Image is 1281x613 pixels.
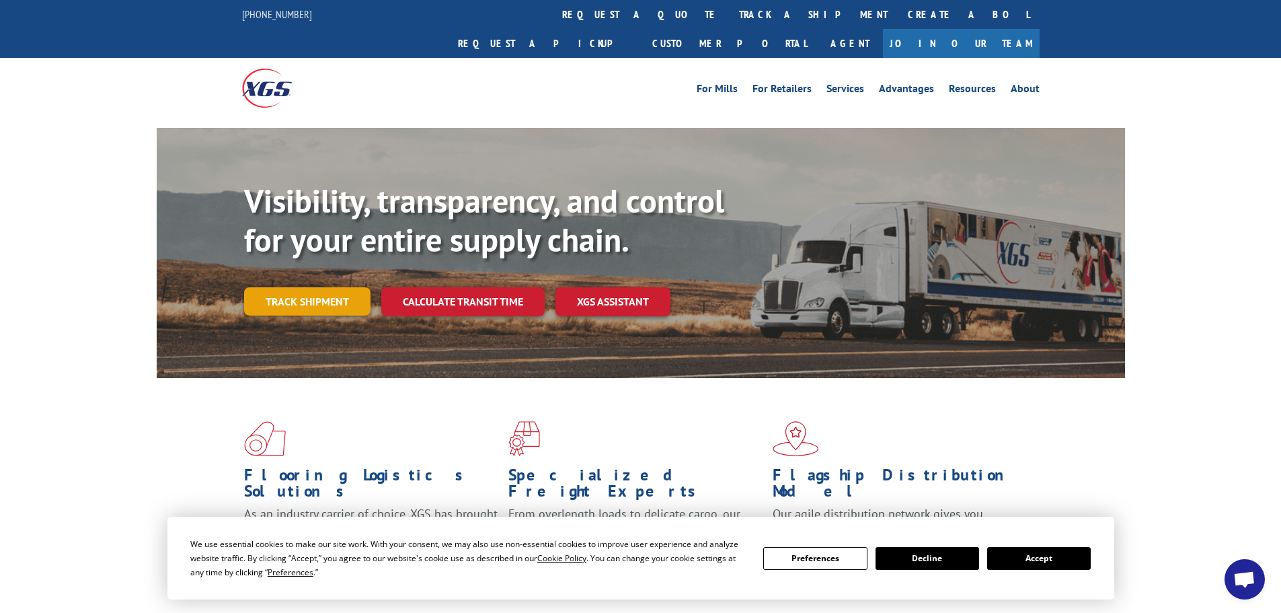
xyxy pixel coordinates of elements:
h1: Flooring Logistics Solutions [244,467,498,506]
a: Resources [949,83,996,98]
button: Preferences [763,547,867,570]
a: Join Our Team [883,29,1040,58]
button: Accept [987,547,1091,570]
span: As an industry carrier of choice, XGS has brought innovation and dedication to flooring logistics... [244,506,498,554]
a: Services [826,83,864,98]
a: XGS ASSISTANT [555,287,670,316]
h1: Specialized Freight Experts [508,467,763,506]
div: We use essential cookies to make our site work. With your consent, we may also use non-essential ... [190,537,747,579]
a: Advantages [879,83,934,98]
a: Customer Portal [642,29,817,58]
a: Calculate transit time [381,287,545,316]
a: For Retailers [752,83,812,98]
a: Track shipment [244,287,371,316]
img: xgs-icon-flagship-distribution-model-red [773,421,819,456]
div: Open chat [1225,559,1265,600]
button: Decline [876,547,979,570]
span: Cookie Policy [537,552,586,564]
a: Agent [817,29,883,58]
a: Request a pickup [448,29,642,58]
div: Cookie Consent Prompt [167,517,1114,600]
img: xgs-icon-focused-on-flooring-red [508,421,540,456]
a: [PHONE_NUMBER] [242,7,312,21]
p: From overlength loads to delicate cargo, our experienced staff knows the best way to move your fr... [508,506,763,566]
a: For Mills [697,83,738,98]
span: Our agile distribution network gives you nationwide inventory management on demand. [773,506,1020,538]
a: About [1011,83,1040,98]
img: xgs-icon-total-supply-chain-intelligence-red [244,421,286,456]
h1: Flagship Distribution Model [773,467,1027,506]
b: Visibility, transparency, and control for your entire supply chain. [244,180,724,260]
span: Preferences [268,567,313,578]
